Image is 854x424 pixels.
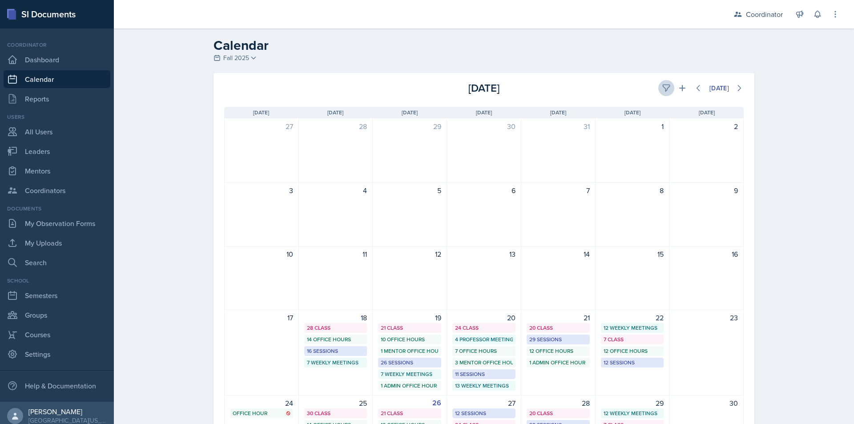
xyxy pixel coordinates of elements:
[527,249,590,259] div: 14
[4,306,110,324] a: Groups
[527,121,590,132] div: 31
[529,409,587,417] div: 20 Class
[381,370,439,378] div: 7 Weekly Meetings
[746,9,783,20] div: Coordinator
[704,81,735,96] button: [DATE]
[4,123,110,141] a: All Users
[675,398,738,408] div: 30
[253,109,269,117] span: [DATE]
[604,335,661,343] div: 7 Class
[4,205,110,213] div: Documents
[527,398,590,408] div: 28
[455,324,513,332] div: 24 Class
[527,185,590,196] div: 7
[307,324,365,332] div: 28 Class
[4,254,110,271] a: Search
[307,335,365,343] div: 14 Office Hours
[378,312,441,323] div: 19
[452,312,516,323] div: 20
[529,335,587,343] div: 29 Sessions
[452,121,516,132] div: 30
[307,347,365,355] div: 16 Sessions
[601,185,664,196] div: 8
[378,121,441,132] div: 29
[307,409,365,417] div: 30 Class
[304,121,367,132] div: 28
[476,109,492,117] span: [DATE]
[230,312,293,323] div: 17
[675,249,738,259] div: 16
[378,185,441,196] div: 5
[4,182,110,199] a: Coordinators
[397,80,570,96] div: [DATE]
[381,335,439,343] div: 10 Office Hours
[4,142,110,160] a: Leaders
[4,377,110,395] div: Help & Documentation
[699,109,715,117] span: [DATE]
[604,347,661,355] div: 12 Office Hours
[304,312,367,323] div: 18
[4,70,110,88] a: Calendar
[675,121,738,132] div: 2
[604,409,661,417] div: 12 Weekly Meetings
[381,359,439,367] div: 26 Sessions
[624,109,640,117] span: [DATE]
[230,185,293,196] div: 3
[604,359,661,367] div: 12 Sessions
[529,347,587,355] div: 12 Office Hours
[675,185,738,196] div: 9
[4,277,110,285] div: School
[604,324,661,332] div: 12 Weekly Meetings
[381,382,439,390] div: 1 Admin Office Hour
[381,347,439,355] div: 1 Mentor Office Hour
[601,249,664,259] div: 15
[4,41,110,49] div: Coordinator
[455,409,513,417] div: 12 Sessions
[233,409,290,417] div: Office Hour
[230,249,293,259] div: 10
[4,214,110,232] a: My Observation Forms
[4,326,110,343] a: Courses
[304,185,367,196] div: 4
[455,382,513,390] div: 13 Weekly Meetings
[4,51,110,69] a: Dashboard
[230,121,293,132] div: 27
[304,249,367,259] div: 11
[307,359,365,367] div: 7 Weekly Meetings
[601,398,664,408] div: 29
[675,312,738,323] div: 23
[4,90,110,108] a: Reports
[455,359,513,367] div: 3 Mentor Office Hours
[527,312,590,323] div: 21
[402,109,418,117] span: [DATE]
[529,359,587,367] div: 1 Admin Office Hour
[550,109,566,117] span: [DATE]
[601,312,664,323] div: 22
[452,185,516,196] div: 6
[304,398,367,408] div: 25
[327,109,343,117] span: [DATE]
[378,398,441,408] div: 26
[4,234,110,252] a: My Uploads
[601,121,664,132] div: 1
[381,409,439,417] div: 21 Class
[4,345,110,363] a: Settings
[213,37,754,53] h2: Calendar
[455,335,513,343] div: 4 Professor Meetings
[4,162,110,180] a: Mentors
[529,324,587,332] div: 20 Class
[230,398,293,408] div: 24
[378,249,441,259] div: 12
[709,85,729,92] div: [DATE]
[455,370,513,378] div: 11 Sessions
[452,398,516,408] div: 27
[381,324,439,332] div: 21 Class
[4,287,110,304] a: Semesters
[28,407,107,416] div: [PERSON_NAME]
[455,347,513,355] div: 7 Office Hours
[223,53,249,63] span: Fall 2025
[4,113,110,121] div: Users
[452,249,516,259] div: 13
